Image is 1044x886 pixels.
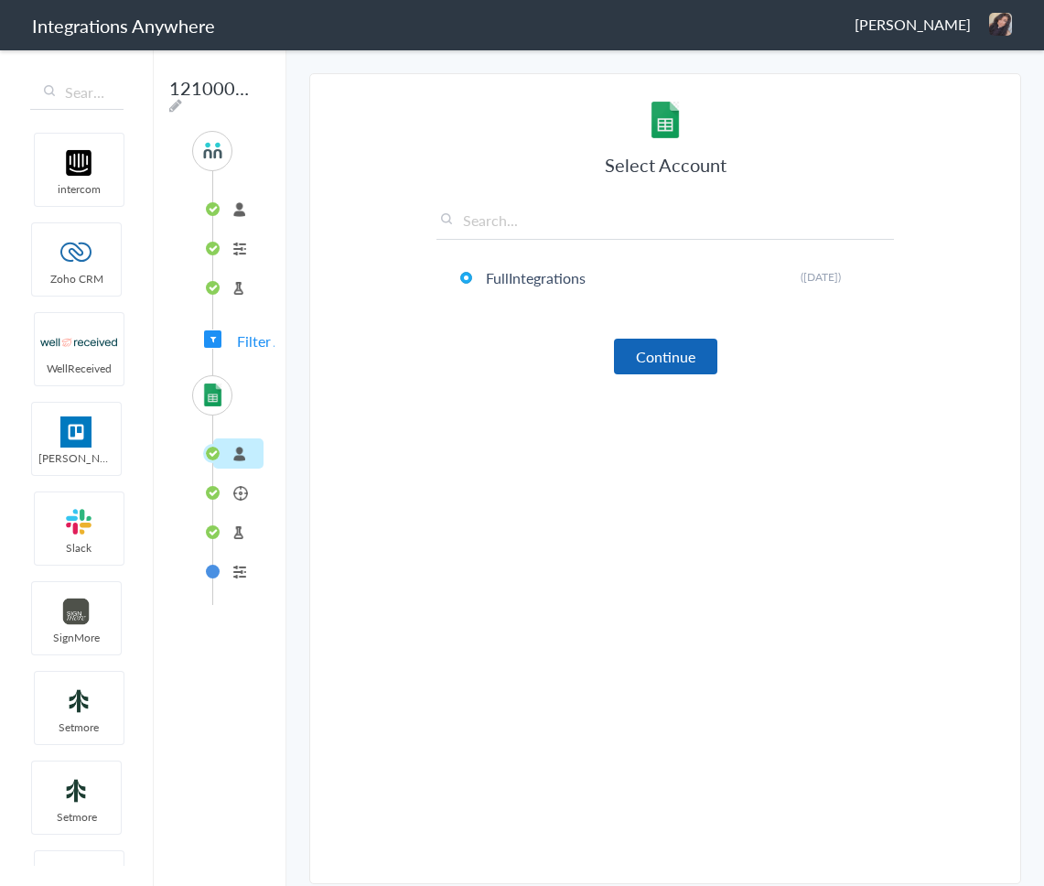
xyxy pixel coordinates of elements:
img: setmoreNew.jpg [38,775,115,806]
button: Continue [614,339,717,374]
img: setmoreNew.jpg [40,686,118,717]
input: Search... [30,75,124,110]
img: GoogleSheetLogo.png [201,384,224,406]
span: [PERSON_NAME] [32,450,121,466]
img: GoogleSheetLogo.png [647,102,683,138]
span: WellReceived [35,361,124,376]
span: Filter Applied [237,330,323,351]
img: zoho-logo.svg [38,237,115,268]
input: Search... [436,210,894,240]
img: intercom-logo.svg [40,147,118,178]
img: slack-logo.svg [40,506,118,537]
span: Zoho CRM [32,271,121,286]
img: wr-logo.svg [40,327,118,358]
span: Setmore [35,719,124,735]
span: SignMore [32,630,121,645]
img: trello.png [38,416,115,448]
span: Slack [35,540,124,556]
span: ([DATE]) [801,269,841,285]
span: Setmore [32,809,121,825]
img: signmore-logo.png [38,596,115,627]
h3: Select Account [436,152,894,178]
span: [PERSON_NAME] [855,14,971,35]
img: img-5893.jpeg [989,13,1012,36]
img: answerconnect-logo.svg [201,139,224,162]
span: intercom [35,181,124,197]
h1: Integrations Anywhere [32,13,215,38]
